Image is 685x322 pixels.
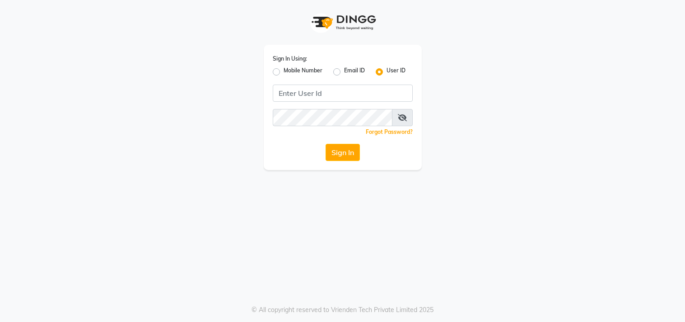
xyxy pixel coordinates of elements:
[307,9,379,36] img: logo1.svg
[387,66,405,77] label: User ID
[284,66,322,77] label: Mobile Number
[273,109,392,126] input: Username
[273,85,413,102] input: Username
[326,144,360,161] button: Sign In
[344,66,365,77] label: Email ID
[273,55,307,63] label: Sign In Using:
[366,128,413,135] a: Forgot Password?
